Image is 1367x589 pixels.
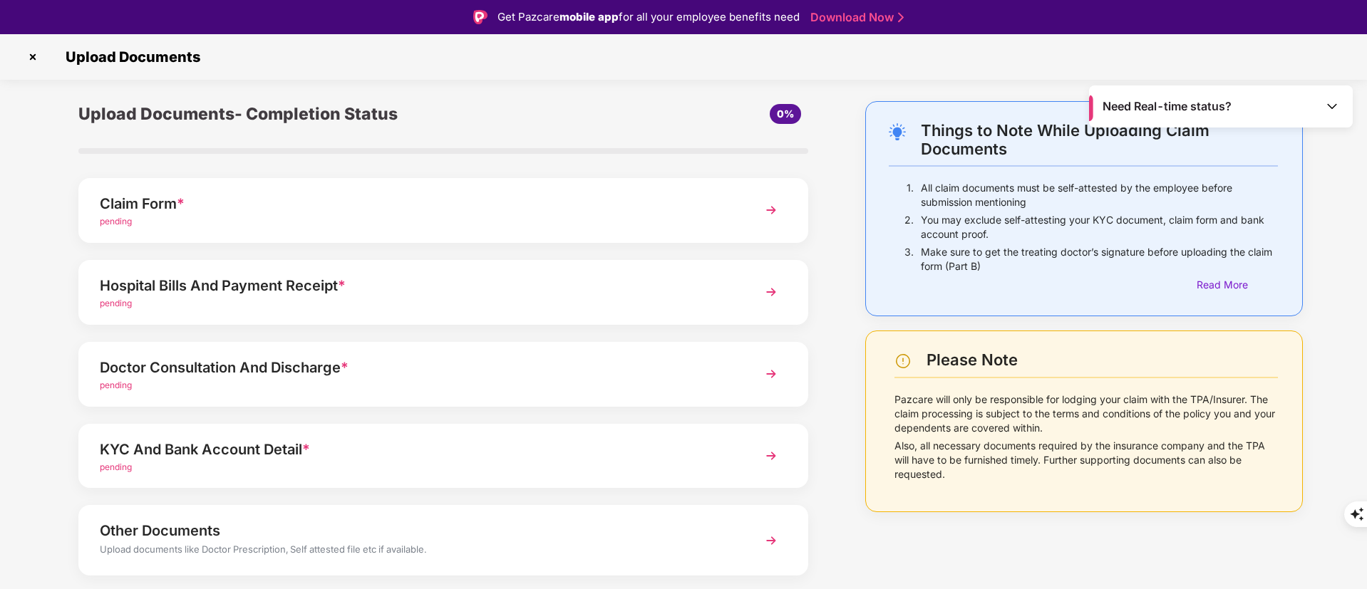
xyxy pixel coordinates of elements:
img: Logo [473,10,488,24]
a: Download Now [810,10,899,25]
img: Stroke [898,10,904,25]
strong: mobile app [559,10,619,24]
div: Get Pazcare for all your employee benefits need [497,9,800,26]
span: Need Real-time status? [1103,99,1232,114]
img: Toggle Icon [1325,99,1339,113]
